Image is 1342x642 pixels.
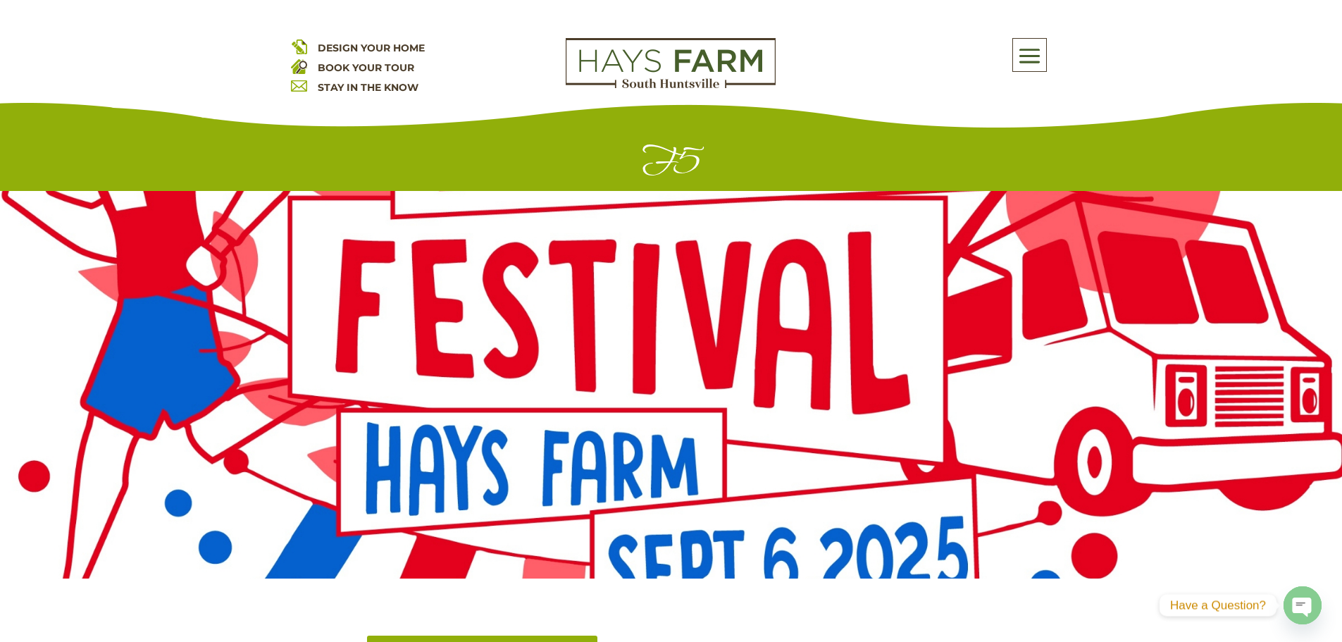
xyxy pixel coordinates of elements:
h1: F5 [291,142,1052,191]
img: book your home tour [291,58,307,74]
a: STAY IN THE KNOW [318,81,418,94]
a: hays farm homes huntsville development [566,79,776,92]
a: BOOK YOUR TOUR [318,61,414,74]
img: Logo [566,38,776,89]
